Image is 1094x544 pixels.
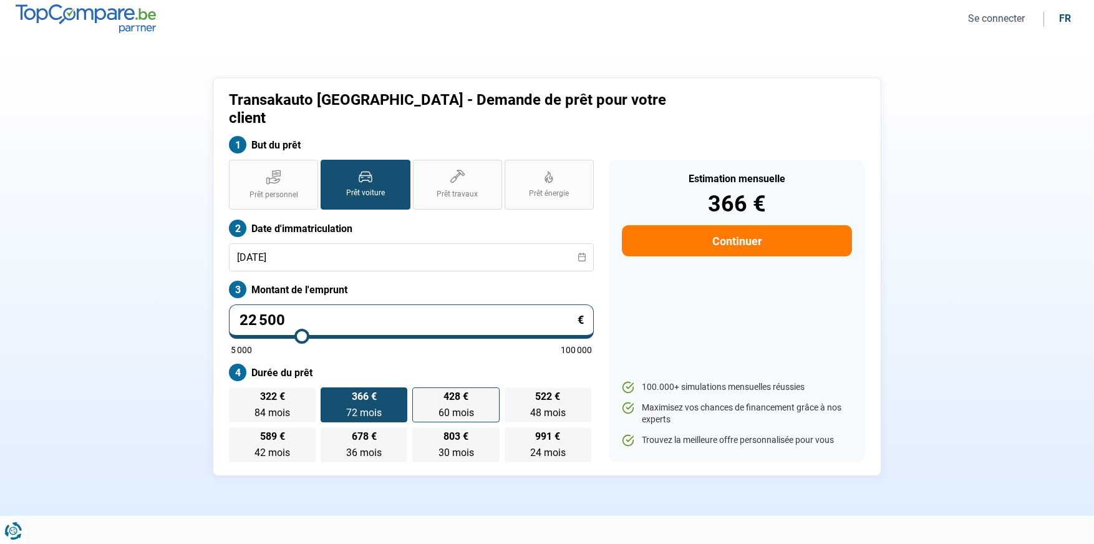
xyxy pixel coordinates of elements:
[1059,12,1071,24] div: fr
[346,407,382,419] span: 72 mois
[229,91,702,127] h1: Transakauto [GEOGRAPHIC_DATA] - Demande de prêt pour votre client
[352,432,377,442] span: 678 €
[229,281,594,298] label: Montant de l'emprunt
[535,392,560,402] span: 522 €
[622,174,852,184] div: Estimation mensuelle
[578,314,584,326] span: €
[535,432,560,442] span: 991 €
[16,4,156,32] img: TopCompare.be
[964,12,1029,25] button: Se connecter
[254,447,290,459] span: 42 mois
[260,392,285,402] span: 322 €
[229,364,594,381] label: Durée du prêt
[443,432,468,442] span: 803 €
[622,434,852,447] li: Trouvez la meilleure offre personnalisée pour vous
[229,136,594,153] label: But du prêt
[622,225,852,256] button: Continuer
[352,392,377,402] span: 366 €
[346,188,385,198] span: Prêt voiture
[529,188,569,199] span: Prêt énergie
[437,189,478,200] span: Prêt travaux
[443,392,468,402] span: 428 €
[530,407,566,419] span: 48 mois
[346,447,382,459] span: 36 mois
[229,220,594,237] label: Date d'immatriculation
[622,381,852,394] li: 100.000+ simulations mensuelles réussies
[254,407,290,419] span: 84 mois
[622,193,852,215] div: 366 €
[561,346,592,354] span: 100 000
[438,447,474,459] span: 30 mois
[530,447,566,459] span: 24 mois
[260,432,285,442] span: 589 €
[438,407,474,419] span: 60 mois
[231,346,252,354] span: 5 000
[229,243,594,271] input: jj/mm/aaaa
[249,190,298,200] span: Prêt personnel
[622,402,852,426] li: Maximisez vos chances de financement grâce à nos experts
